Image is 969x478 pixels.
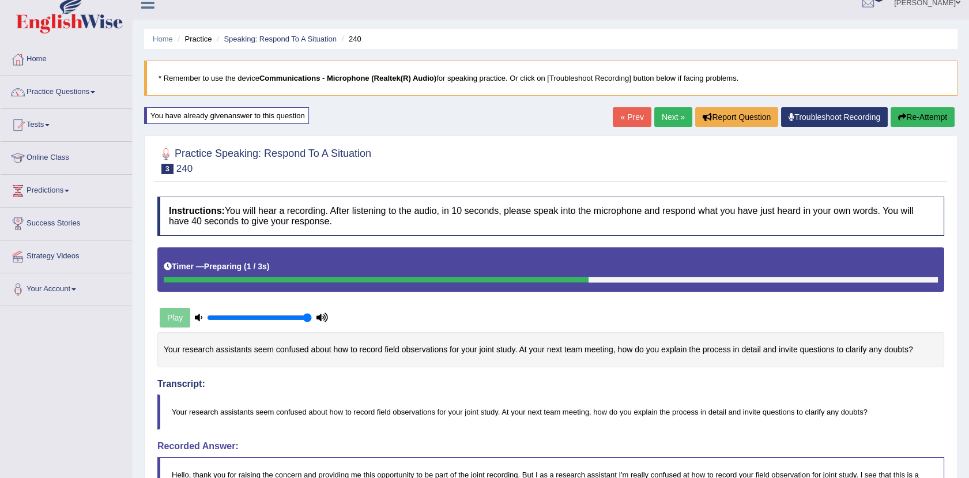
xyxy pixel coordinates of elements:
[259,74,436,82] b: Communications - Microphone (Realtek(R) Audio)
[157,441,944,451] h4: Recorded Answer:
[339,33,361,44] li: 240
[267,262,270,271] b: )
[164,262,269,271] h5: Timer —
[244,262,247,271] b: (
[204,262,242,271] b: Preparing
[1,175,132,204] a: Predictions
[781,107,888,127] a: Troubleshoot Recording
[224,35,337,43] a: Speaking: Respond To A Situation
[153,35,173,43] a: Home
[144,107,309,124] div: You have already given answer to this question
[157,145,371,174] h2: Practice Speaking: Respond To A Situation
[161,164,174,174] span: 3
[1,43,132,72] a: Home
[157,332,944,367] div: Your research assistants seem confused about how to record field observations for your joint stud...
[176,163,193,174] small: 240
[1,142,132,171] a: Online Class
[695,107,778,127] button: Report Question
[1,208,132,236] a: Success Stories
[1,109,132,138] a: Tests
[891,107,955,127] button: Re-Attempt
[613,107,651,127] a: « Prev
[144,61,957,96] blockquote: * Remember to use the device for speaking practice. Or click on [Troubleshoot Recording] button b...
[1,273,132,302] a: Your Account
[654,107,692,127] a: Next »
[1,76,132,105] a: Practice Questions
[1,240,132,269] a: Strategy Videos
[169,206,225,216] b: Instructions:
[157,197,944,235] h4: You will hear a recording. After listening to the audio, in 10 seconds, please speak into the mic...
[247,262,267,271] b: 1 / 3s
[175,33,212,44] li: Practice
[157,394,944,430] blockquote: Your research assistants seem confused about how to record field observations for your joint stud...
